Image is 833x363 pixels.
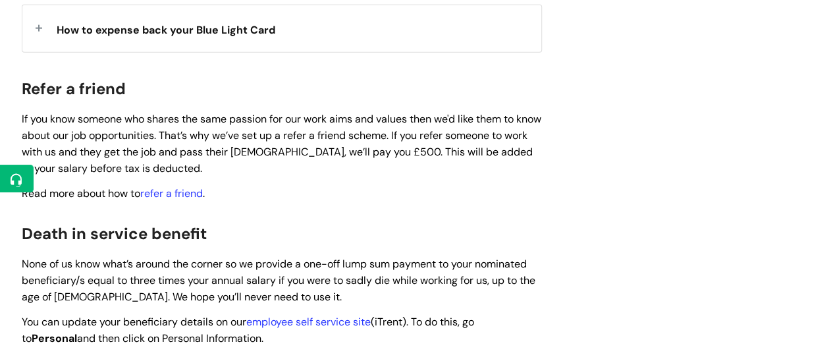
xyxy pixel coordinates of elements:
[22,257,535,304] span: None of us know what’s around the corner so we provide a one-off lump sum payment to your nominat...
[22,112,541,175] span: If you know someone who shares the same passion for our work aims and values then we'd like them ...
[246,315,371,329] a: employee self service site
[22,186,205,200] span: Read more about how to .
[22,223,207,244] span: Death in service benefit
[77,331,263,345] span: and then click on Personal Information.
[22,78,126,99] span: Refer a friend
[22,315,474,345] span: You can update your beneficiary details on our (iTrent). To do this, go to
[32,331,77,345] span: Personal
[57,23,275,37] span: How to expense back your Blue Light Card
[140,186,203,200] a: refer a friend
